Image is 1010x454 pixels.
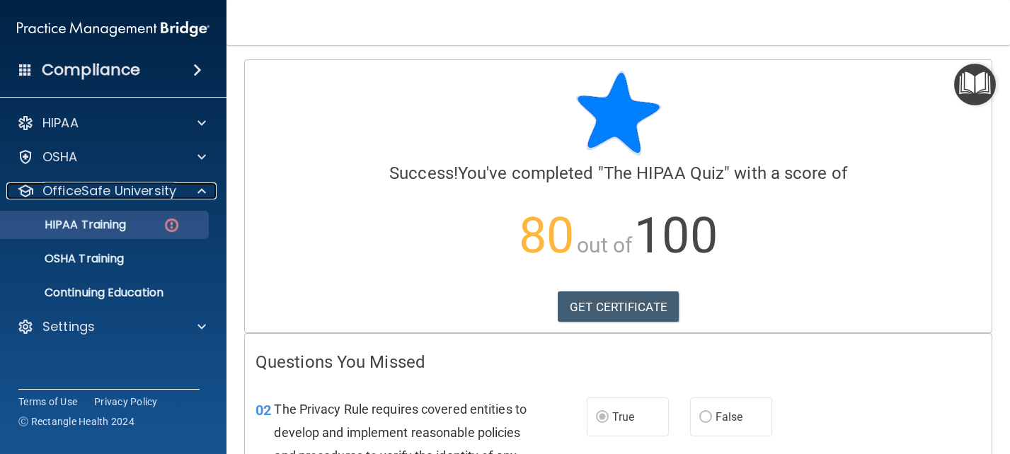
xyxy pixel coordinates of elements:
a: OSHA [17,149,206,165]
a: Privacy Policy [94,395,158,409]
a: Terms of Use [18,395,77,409]
span: 02 [256,402,271,419]
p: HIPAA Training [9,218,126,232]
a: HIPAA [17,115,206,132]
p: Settings [42,318,95,335]
h4: You've completed " " with a score of [256,164,981,182]
p: HIPAA [42,115,79,132]
input: True [596,412,609,423]
p: OSHA Training [9,252,124,266]
span: 100 [634,206,717,264]
p: Continuing Education [9,286,202,300]
span: Success! [389,163,458,183]
span: False [716,410,743,424]
span: Ⓒ Rectangle Health 2024 [18,414,134,429]
a: OfficeSafe University [17,182,206,199]
span: out of [577,233,633,257]
a: GET CERTIFICATE [558,291,679,322]
button: Open Resource Center [954,64,996,105]
p: OSHA [42,149,78,165]
span: 80 [519,206,574,264]
h4: Compliance [42,60,140,80]
span: True [612,410,634,424]
img: blue-star-rounded.9d042014.png [576,71,661,156]
h4: Questions You Missed [256,353,981,371]
p: OfficeSafe University [42,182,176,199]
img: danger-circle.6113f641.png [163,216,180,234]
input: False [699,412,712,423]
a: Settings [17,318,206,335]
span: The HIPAA Quiz [604,163,724,183]
img: PMB logo [17,15,210,43]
